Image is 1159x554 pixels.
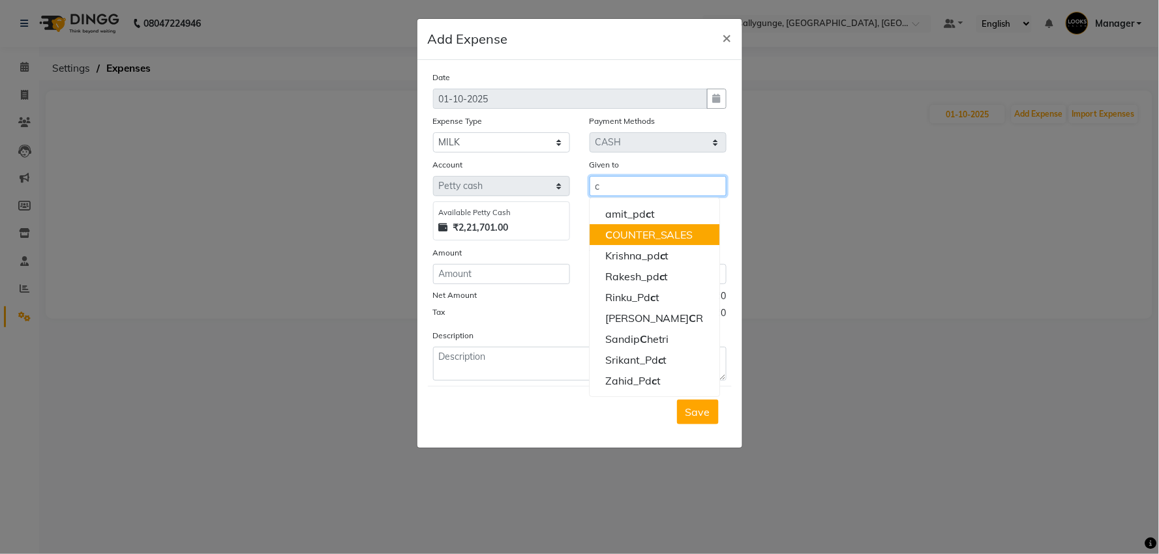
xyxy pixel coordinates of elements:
[605,249,669,262] ngb-highlight: Krishna_pd t
[433,115,483,127] label: Expense Type
[640,332,647,345] span: C
[439,207,564,218] div: Available Petty Cash
[605,312,704,325] ngb-highlight: [PERSON_NAME] R
[590,115,655,127] label: Payment Methods
[590,176,727,196] input: Given to
[605,207,655,220] ngb-highlight: amit_pd t
[715,289,727,306] span: ₹0
[605,270,669,283] ngb-highlight: Rakesh_pd t
[646,207,651,220] span: c
[689,312,697,325] span: C
[605,228,612,241] span: C
[723,27,732,47] span: ×
[433,330,474,342] label: Description
[712,19,742,55] button: Close
[433,289,477,301] label: Net Amount
[453,221,509,235] strong: ₹2,21,701.00
[433,159,463,171] label: Account
[433,72,451,83] label: Date
[677,400,719,424] button: Save
[605,228,693,241] ngb-highlight: OUNTER_SALES
[650,291,655,304] span: c
[605,291,659,304] ngb-highlight: Rinku_Pd t
[605,353,667,366] ngb-highlight: Srikant_Pd t
[605,374,661,387] ngb-highlight: Zahid_Pd t
[659,270,665,283] span: c
[685,405,710,418] span: Save
[658,353,663,366] span: c
[660,249,665,262] span: c
[715,306,727,323] span: ₹0
[428,29,508,49] h5: Add Expense
[433,306,445,318] label: Tax
[433,264,570,284] input: Amount
[590,159,620,171] label: Given to
[605,332,669,345] ngb-highlight: Sandip hetri
[652,374,657,387] span: c
[433,247,462,259] label: Amount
